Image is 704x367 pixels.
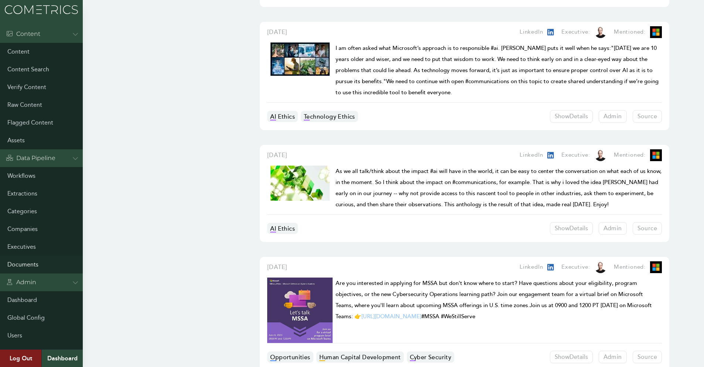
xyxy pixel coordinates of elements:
span: [DATE] [267,28,287,36]
span: I am often asked what Microsoft’s approach is to responsible #ai. [PERSON_NAME] puts it well when... [336,45,659,96]
p: LinkedIn [520,28,543,37]
a: [URL][DOMAIN_NAME] [361,313,421,320]
p: Mentioned: [614,151,646,160]
a: Source [633,351,662,363]
a: [DATE] [267,28,287,37]
a: Admin [599,110,627,123]
img: Cometrics Content Result Image [271,166,330,201]
a: Dashboard [41,350,83,367]
p: AI Ethics [267,111,298,122]
a: [DATE] [267,263,287,272]
img: Cometrics Content Result Image [267,278,333,343]
p: Executive: [561,28,590,37]
a: Admin [599,351,627,363]
div: Data Pipeline [6,154,55,163]
img: Cometrics Content Result Image [271,43,330,76]
span: As we all talk/think about the impact #ai will have in the world, it can be easy to center the co... [336,168,662,208]
a: Source [633,110,662,123]
button: ShowDetails [550,351,593,363]
button: ShowDetails [550,222,593,235]
span: [DATE] [267,264,287,271]
p: LinkedIn [520,151,543,160]
div: Content [6,30,40,38]
p: Technology Ethics [301,111,358,122]
div: Admin [6,278,36,287]
a: [DATE] [267,151,287,160]
p: Cyber Security [407,351,455,363]
p: Mentioned: [614,263,646,272]
span: [DATE] [267,152,287,159]
button: ShowDetails [550,110,593,123]
span: Are you interested in applying for MSSA but don't know where to start? Have questions about your ... [336,280,652,320]
p: AI Ethics [267,223,298,234]
p: Executive: [561,263,590,272]
p: Human Capital Development [316,351,404,363]
a: Source [633,222,662,235]
a: Admin [599,222,627,235]
p: Opportunities [267,351,313,363]
p: Executive: [561,151,590,160]
p: LinkedIn [520,263,543,272]
p: Mentioned: [614,28,646,37]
